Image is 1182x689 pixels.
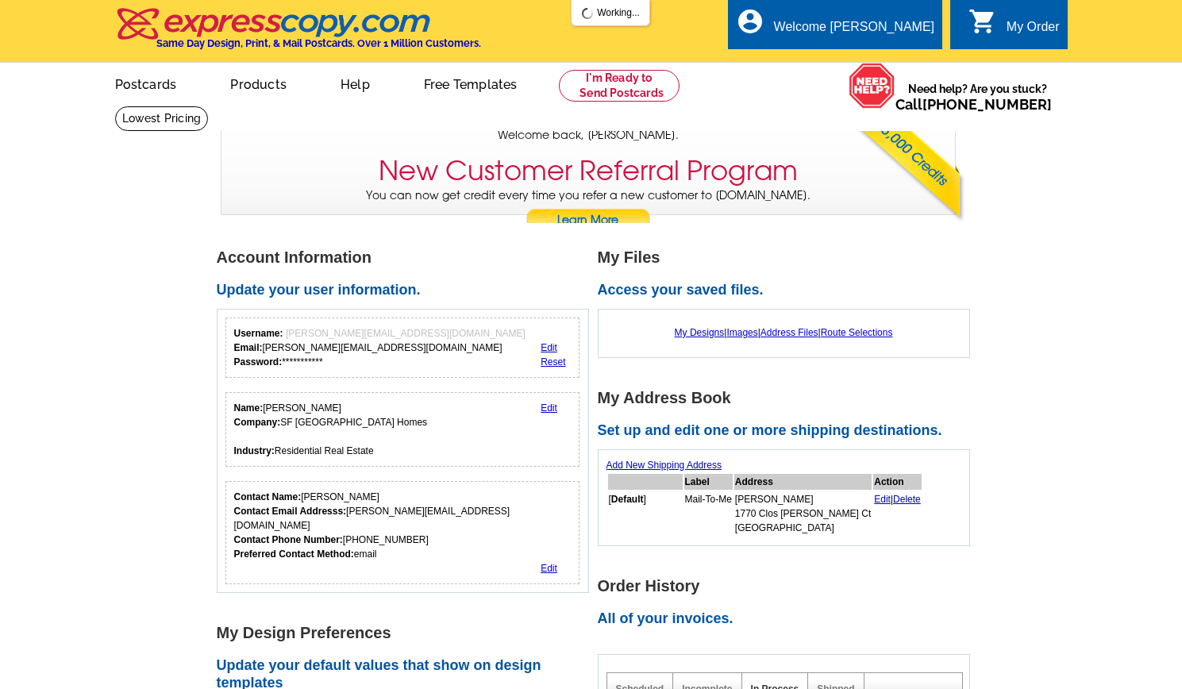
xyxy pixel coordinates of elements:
[736,7,764,36] i: account_circle
[849,63,895,109] img: help
[968,7,997,36] i: shopping_cart
[606,318,961,348] div: | | |
[611,494,644,505] b: Default
[205,64,312,102] a: Products
[234,534,343,545] strong: Contact Phone Number:
[217,249,598,266] h1: Account Information
[225,481,580,584] div: Who should we contact regarding order issues?
[598,249,979,266] h1: My Files
[675,327,725,338] a: My Designs
[968,17,1060,37] a: shopping_cart My Order
[734,491,872,536] td: [PERSON_NAME] 1770 Clos [PERSON_NAME] Ct [GEOGRAPHIC_DATA]
[873,491,922,536] td: |
[221,187,955,233] p: You can now get credit every time you refer a new customer to [DOMAIN_NAME].
[895,96,1052,113] span: Call
[234,356,283,368] strong: Password:
[893,494,921,505] a: Delete
[598,578,979,595] h1: Order History
[895,81,1060,113] span: Need help? Are you stuck?
[217,625,598,641] h1: My Design Preferences
[774,20,934,42] div: Welcome [PERSON_NAME]
[541,563,557,574] a: Edit
[922,96,1052,113] a: [PHONE_NUMBER]
[398,64,543,102] a: Free Templates
[234,401,428,458] div: [PERSON_NAME] SF [GEOGRAPHIC_DATA] Homes Residential Real Estate
[315,64,395,102] a: Help
[608,491,683,536] td: [ ]
[526,209,651,233] a: Learn More
[234,328,283,339] strong: Username:
[684,474,733,490] th: Label
[598,390,979,406] h1: My Address Book
[379,155,798,187] h3: New Customer Referral Program
[598,610,979,628] h2: All of your invoices.
[234,445,275,456] strong: Industry:
[115,19,481,49] a: Same Day Design, Print, & Mail Postcards. Over 1 Million Customers.
[225,392,580,467] div: Your personal details.
[225,318,580,378] div: Your login information.
[217,282,598,299] h2: Update your user information.
[606,460,722,471] a: Add New Shipping Address
[234,549,354,560] strong: Preferred Contact Method:
[1007,20,1060,42] div: My Order
[598,282,979,299] h2: Access your saved files.
[498,127,679,144] span: Welcome back, [PERSON_NAME].
[234,342,263,353] strong: Email:
[598,422,979,440] h2: Set up and edit one or more shipping destinations.
[581,7,594,20] img: loading...
[874,494,891,505] a: Edit
[726,327,757,338] a: Images
[541,342,557,353] a: Edit
[541,356,565,368] a: Reset
[821,327,893,338] a: Route Selections
[234,402,264,414] strong: Name:
[873,474,922,490] th: Action
[234,506,347,517] strong: Contact Email Addresss:
[90,64,202,102] a: Postcards
[234,417,281,428] strong: Company:
[734,474,872,490] th: Address
[541,402,557,414] a: Edit
[286,328,526,339] span: [PERSON_NAME][EMAIL_ADDRESS][DOMAIN_NAME]
[760,327,818,338] a: Address Files
[234,491,302,502] strong: Contact Name:
[156,37,481,49] h4: Same Day Design, Print, & Mail Postcards. Over 1 Million Customers.
[684,491,733,536] td: Mail-To-Me
[234,490,572,561] div: [PERSON_NAME] [PERSON_NAME][EMAIL_ADDRESS][DOMAIN_NAME] [PHONE_NUMBER] email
